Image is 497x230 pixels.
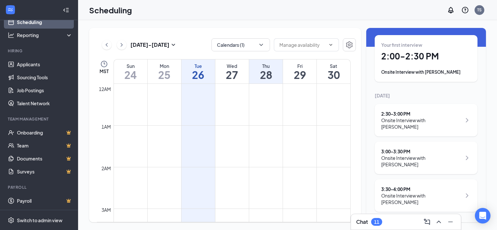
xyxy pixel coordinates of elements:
[423,218,431,226] svg: ComposeMessage
[249,63,283,69] div: Thu
[17,139,73,152] a: TeamCrown
[7,6,14,13] svg: WorkstreamLogo
[317,69,350,80] h1: 30
[215,59,249,83] a: August 27, 2025
[8,217,14,224] svg: Settings
[181,69,215,80] h1: 26
[328,42,333,47] svg: ChevronDown
[445,217,456,227] button: Minimize
[17,152,73,165] a: DocumentsCrown
[211,38,270,51] button: Calendars (1)ChevronDown
[381,155,462,168] div: Onsite Interview with [PERSON_NAME]
[434,217,444,227] button: ChevronUp
[283,59,316,83] a: August 29, 2025
[17,217,62,224] div: Switch to admin view
[17,97,73,110] a: Talent Network
[343,38,356,51] button: Settings
[381,192,462,205] div: Onsite Interview with [PERSON_NAME]
[100,123,112,130] div: 1am
[8,116,71,122] div: Team Management
[374,219,379,225] div: 11
[422,217,432,227] button: ComposeMessage
[114,63,147,69] div: Sun
[463,116,471,124] svg: ChevronRight
[249,69,283,80] h1: 28
[17,165,73,178] a: SurveysCrown
[181,63,215,69] div: Tue
[381,51,471,62] h1: 2:00 - 2:30 PM
[381,110,462,117] div: 2:30 - 3:00 PM
[283,69,316,80] h1: 29
[17,32,73,38] div: Reporting
[215,63,249,69] div: Wed
[317,59,350,83] a: August 30, 2025
[100,60,108,68] svg: Clock
[375,92,477,99] div: [DATE]
[249,59,283,83] a: August 28, 2025
[381,69,471,75] div: Onsite Interview with [PERSON_NAME]
[8,48,71,54] div: Hiring
[356,218,368,225] h3: Chat
[317,63,350,69] div: Sat
[381,117,462,130] div: Onsite Interview with [PERSON_NAME]
[463,154,471,162] svg: ChevronRight
[148,63,181,69] div: Mon
[381,42,471,48] div: Your first interview
[463,192,471,199] svg: ChevronRight
[447,218,454,226] svg: Minimize
[89,5,132,16] h1: Scheduling
[461,6,469,14] svg: QuestionInfo
[258,42,264,48] svg: ChevronDown
[17,58,73,71] a: Applicants
[118,41,125,49] svg: ChevronRight
[148,59,181,83] a: August 25, 2025
[102,40,112,50] button: ChevronLeft
[100,206,112,213] div: 3am
[279,41,326,48] input: Manage availability
[447,6,455,14] svg: Notifications
[100,68,109,74] span: MST
[215,69,249,80] h1: 27
[8,32,14,38] svg: Analysis
[169,41,177,49] svg: SmallChevronDown
[381,186,462,192] div: 3:30 - 4:00 PM
[114,69,147,80] h1: 24
[148,69,181,80] h1: 25
[63,7,69,13] svg: Collapse
[381,148,462,155] div: 3:00 - 3:30 PM
[17,126,73,139] a: OnboardingCrown
[98,85,112,93] div: 12am
[283,63,316,69] div: Fri
[17,84,73,97] a: Job Postings
[117,40,127,50] button: ChevronRight
[103,41,110,49] svg: ChevronLeft
[435,218,443,226] svg: ChevronUp
[17,194,73,207] a: PayrollCrown
[130,41,169,48] h3: [DATE] - [DATE]
[477,7,482,13] div: TS
[17,71,73,84] a: Sourcing Tools
[475,208,490,224] div: Open Intercom Messenger
[17,16,73,29] a: Scheduling
[8,185,71,190] div: Payroll
[114,59,147,83] a: August 24, 2025
[100,165,112,172] div: 2am
[181,59,215,83] a: August 26, 2025
[345,41,353,49] svg: Settings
